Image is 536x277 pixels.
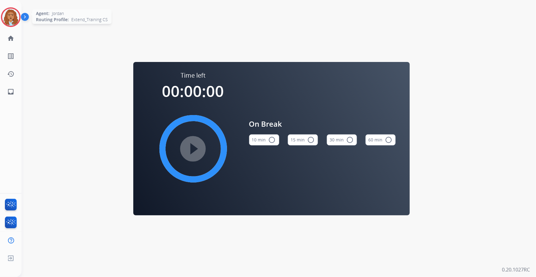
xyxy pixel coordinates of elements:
[366,134,396,145] button: 60 min
[7,52,14,60] mat-icon: list_alt
[71,17,108,23] span: Extend_Training CS
[249,118,396,129] span: On Break
[36,17,69,23] span: Routing Profile:
[327,134,357,145] button: 30 min
[162,81,224,102] span: 00:00:00
[268,136,276,144] mat-icon: radio_button_unchecked
[346,136,354,144] mat-icon: radio_button_unchecked
[385,136,392,144] mat-icon: radio_button_unchecked
[249,134,279,145] button: 10 min
[52,10,64,17] span: Jordan
[307,136,315,144] mat-icon: radio_button_unchecked
[2,9,19,26] img: avatar
[7,88,14,95] mat-icon: inbox
[7,35,14,42] mat-icon: home
[181,71,205,80] span: Time left
[288,134,318,145] button: 15 min
[502,266,530,273] p: 0.20.1027RC
[36,10,49,17] span: Agent:
[7,70,14,78] mat-icon: history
